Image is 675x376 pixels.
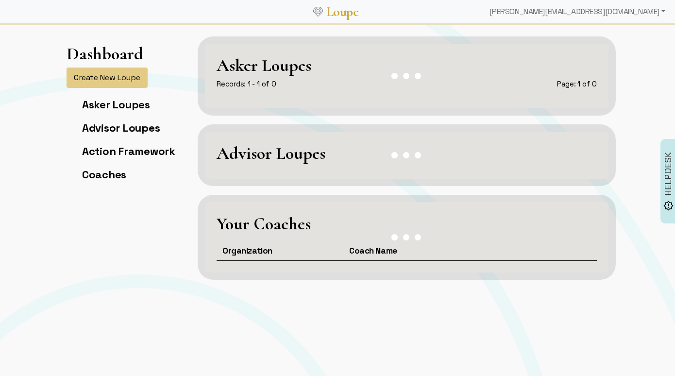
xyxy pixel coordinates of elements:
a: Advisor Loupes [82,121,160,135]
img: Loupe Logo [313,7,323,17]
a: Coaches [82,168,126,181]
div: [PERSON_NAME][EMAIL_ADDRESS][DOMAIN_NAME] [486,2,669,21]
img: brightness_alert_FILL0_wght500_GRAD0_ops.svg [663,201,674,211]
h1: Dashboard [67,44,143,64]
a: Loupe [323,3,362,21]
a: Asker Loupes [82,98,150,111]
a: Action Framework [82,144,175,158]
app-left-page-nav: Dashboard [67,44,175,191]
button: Create New Loupe [67,68,148,88]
